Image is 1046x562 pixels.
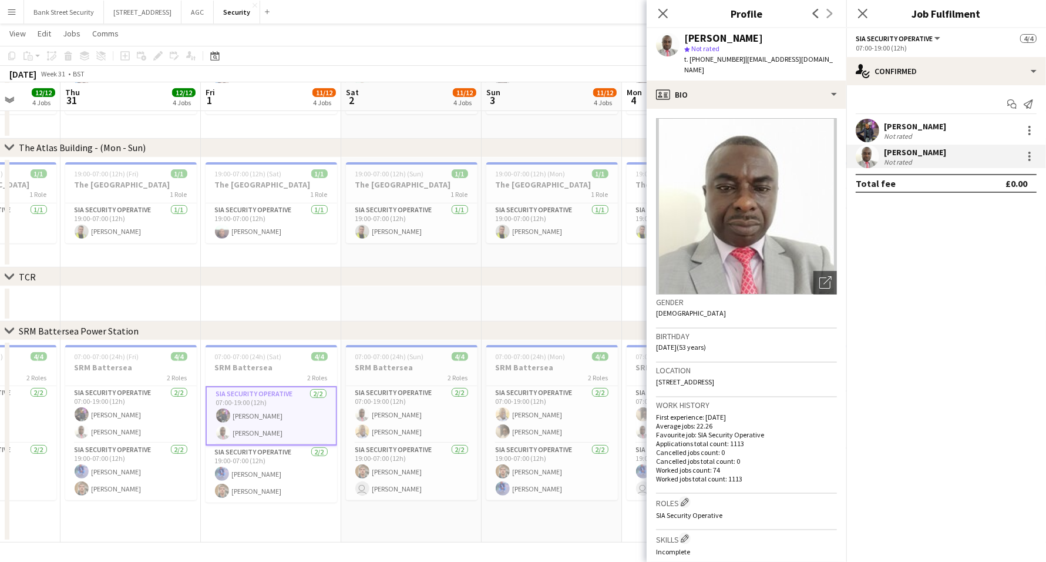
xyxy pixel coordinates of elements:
[171,352,187,361] span: 4/4
[884,121,946,132] div: [PERSON_NAME]
[65,162,197,243] app-job-card: 19:00-07:00 (12h) (Fri)1/1The [GEOGRAPHIC_DATA]1 RoleSIA Security Operative1/119:00-07:00 (12h)[P...
[65,179,197,190] h3: The [GEOGRAPHIC_DATA]
[636,352,704,361] span: 07:00-07:00 (24h) (Tue)
[32,88,55,97] span: 12/12
[656,400,837,410] h3: Work history
[346,345,477,500] div: 07:00-07:00 (24h) (Sun)4/4SRM Battersea2 RolesSIA Security Operative2/207:00-19:00 (12h)[PERSON_N...
[486,179,618,190] h3: The [GEOGRAPHIC_DATA]
[312,88,336,97] span: 11/12
[65,87,80,98] span: Thu
[656,511,722,520] span: SIA Security Operative
[647,6,846,21] h3: Profile
[346,203,477,243] app-card-role: SIA Security Operative1/119:00-07:00 (12h)[PERSON_NAME]
[1020,34,1037,43] span: 4/4
[656,533,837,545] h3: Skills
[684,33,763,44] div: [PERSON_NAME]
[170,190,187,199] span: 1 Role
[65,203,197,243] app-card-role: SIA Security Operative1/119:00-07:00 (12h)[PERSON_NAME]
[452,352,468,361] span: 4/4
[171,169,187,178] span: 1/1
[486,386,618,443] app-card-role: SIA Security Operative2/207:00-19:00 (12h)[PERSON_NAME][PERSON_NAME]
[346,386,477,443] app-card-role: SIA Security Operative2/207:00-19:00 (12h)[PERSON_NAME][PERSON_NAME]
[73,69,85,78] div: BST
[486,87,500,98] span: Sun
[452,169,468,178] span: 1/1
[656,413,837,421] p: First experience: [DATE]
[92,28,119,39] span: Comms
[19,271,36,283] div: TCR
[636,169,704,178] span: 19:00-07:00 (12h) (Tue)
[39,69,68,78] span: Week 31
[308,373,328,382] span: 2 Roles
[594,98,616,107] div: 4 Jobs
[311,190,328,199] span: 1 Role
[27,373,47,382] span: 2 Roles
[846,6,1046,21] h3: Job Fulfilment
[656,430,837,439] p: Favourite job: SIA Security Operative
[206,87,215,98] span: Fri
[448,373,468,382] span: 2 Roles
[65,345,197,500] app-job-card: 07:00-07:00 (24h) (Fri)4/4SRM Battersea2 RolesSIA Security Operative2/207:00-19:00 (12h)[PERSON_N...
[30,190,47,199] span: 1 Role
[656,309,726,317] span: [DEMOGRAPHIC_DATA]
[592,169,608,178] span: 1/1
[656,448,837,457] p: Cancelled jobs count: 0
[884,132,914,140] div: Not rated
[204,93,215,107] span: 1
[592,352,608,361] span: 4/4
[5,26,31,41] a: View
[206,345,337,503] app-job-card: 07:00-07:00 (24h) (Sat)4/4SRM Battersea2 RolesSIA Security Operative2/207:00-19:00 (12h)[PERSON_N...
[656,547,837,556] p: Incomplete
[206,386,337,446] app-card-role: SIA Security Operative2/207:00-19:00 (12h)[PERSON_NAME][PERSON_NAME]
[588,373,608,382] span: 2 Roles
[856,178,896,189] div: Total fee
[625,93,642,107] span: 4
[19,325,139,337] div: SRM Battersea Power Station
[346,362,477,373] h3: SRM Battersea
[856,44,1037,52] div: 07:00-19:00 (12h)
[486,443,618,500] app-card-role: SIA Security Operative2/219:00-07:00 (12h)[PERSON_NAME][PERSON_NAME]
[884,147,946,158] div: [PERSON_NAME]
[31,169,47,178] span: 1/1
[1005,178,1027,189] div: £0.00
[656,474,837,483] p: Worked jobs total count: 1113
[181,1,214,24] button: AGC
[24,1,104,24] button: Bank Street Security
[346,443,477,500] app-card-role: SIA Security Operative2/219:00-07:00 (12h)[PERSON_NAME] [PERSON_NAME]
[627,203,758,243] app-card-role: SIA Security Operative1/119:00-07:00 (12h)[PERSON_NAME]
[486,162,618,243] app-job-card: 19:00-07:00 (12h) (Mon)1/1The [GEOGRAPHIC_DATA]1 RoleSIA Security Operative1/119:00-07:00 (12h)[P...
[206,162,337,243] app-job-card: 19:00-07:00 (12h) (Sat)1/1The [GEOGRAPHIC_DATA]1 RoleSIA Security Operative1/119:00-07:00 (12h)[P...
[656,457,837,466] p: Cancelled jobs total count: 0
[656,377,714,386] span: [STREET_ADDRESS]
[486,362,618,373] h3: SRM Battersea
[485,93,500,107] span: 3
[656,421,837,430] p: Average jobs: 22.26
[19,142,146,153] div: The Atlas Building - (Mon - Sun)
[63,93,80,107] span: 31
[656,297,837,307] h3: Gender
[856,34,942,43] button: SIA Security Operative
[206,179,337,190] h3: The [GEOGRAPHIC_DATA]
[593,88,617,97] span: 11/12
[215,169,282,178] span: 19:00-07:00 (12h) (Sat)
[346,162,477,243] app-job-card: 19:00-07:00 (12h) (Sun)1/1The [GEOGRAPHIC_DATA]1 RoleSIA Security Operative1/119:00-07:00 (12h)[P...
[627,345,758,500] app-job-card: 07:00-07:00 (24h) (Tue)4/4SRM Battersea2 RolesSIA Security Operative2/207:00-19:00 (12h)[PERSON_N...
[355,352,424,361] span: 07:00-07:00 (24h) (Sun)
[691,44,719,53] span: Not rated
[355,169,424,178] span: 19:00-07:00 (12h) (Sun)
[486,345,618,500] div: 07:00-07:00 (24h) (Mon)4/4SRM Battersea2 RolesSIA Security Operative2/207:00-19:00 (12h)[PERSON_N...
[453,88,476,97] span: 11/12
[344,93,359,107] span: 2
[38,28,51,39] span: Edit
[656,365,837,376] h3: Location
[627,162,758,243] app-job-card: 19:00-07:00 (12h) (Tue)1/1The [GEOGRAPHIC_DATA]1 RoleSIA Security Operative1/119:00-07:00 (12h)[P...
[75,352,139,361] span: 07:00-07:00 (24h) (Fri)
[32,98,55,107] div: 4 Jobs
[215,352,282,361] span: 07:00-07:00 (24h) (Sat)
